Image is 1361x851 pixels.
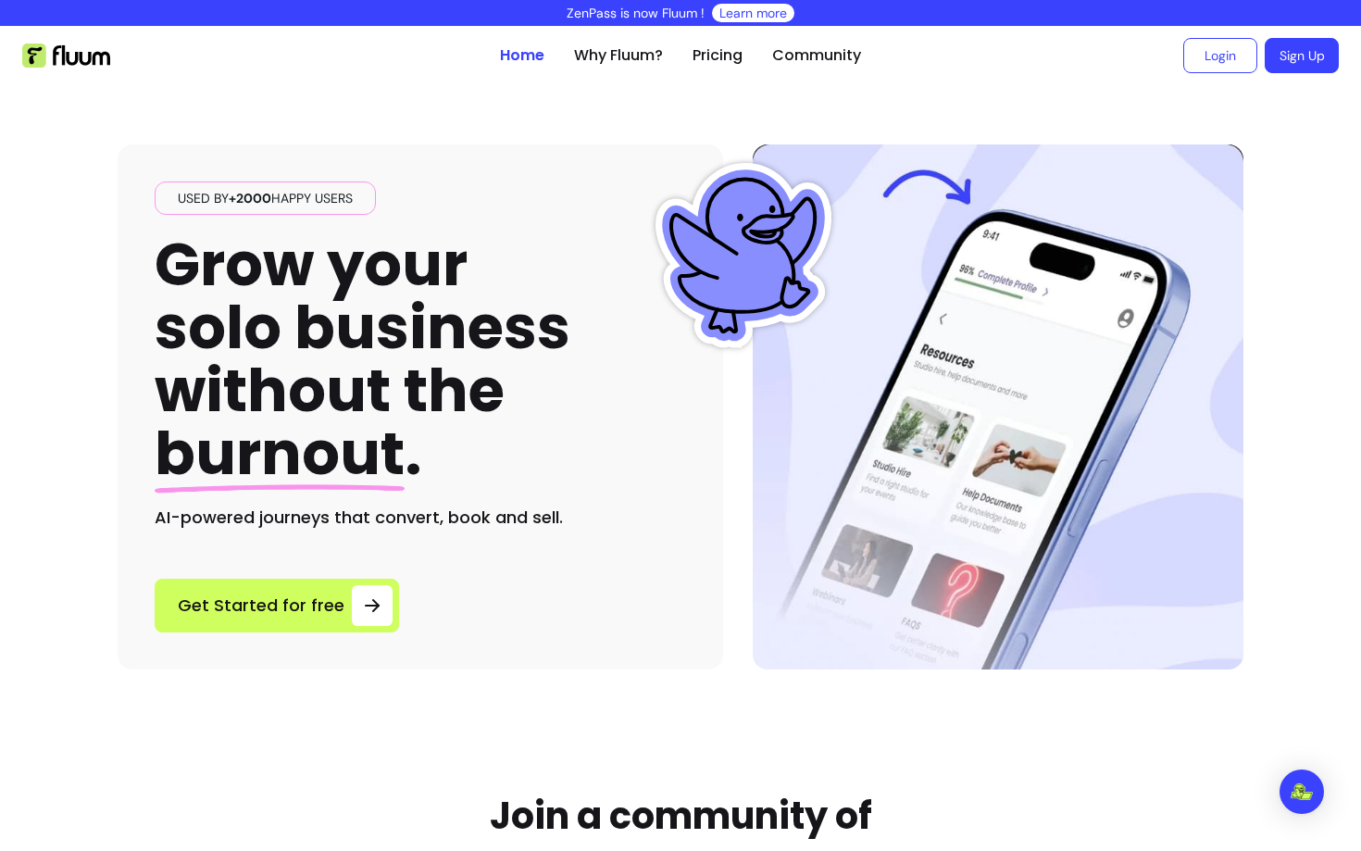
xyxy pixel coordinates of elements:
[651,163,836,348] img: Fluum Duck sticker
[574,44,663,67] a: Why Fluum?
[155,505,686,531] h2: AI-powered journeys that convert, book and sell.
[229,190,271,206] span: +2000
[567,4,705,22] p: ZenPass is now Fluum !
[22,44,110,68] img: Fluum Logo
[178,593,344,619] span: Get Started for free
[155,233,570,486] h1: Grow your solo business without the .
[693,44,743,67] a: Pricing
[155,579,399,632] a: Get Started for free
[155,412,405,494] span: burnout
[772,44,861,67] a: Community
[1183,38,1257,73] a: Login
[719,4,787,22] a: Learn more
[1280,770,1324,814] div: Open Intercom Messenger
[500,44,544,67] a: Home
[170,189,360,207] span: Used by happy users
[753,144,1243,670] img: Hero
[1265,38,1339,73] a: Sign Up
